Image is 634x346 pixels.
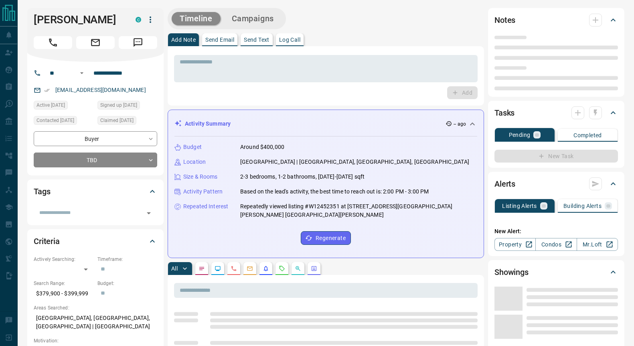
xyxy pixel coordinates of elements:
svg: Lead Browsing Activity [215,265,221,272]
div: Tue Oct 14 2025 [34,116,93,127]
p: Activity Summary [185,120,231,128]
svg: Listing Alerts [263,265,269,272]
div: Alerts [494,174,618,193]
svg: Agent Actions [311,265,317,272]
p: Log Call [279,37,300,43]
div: Showings [494,263,618,282]
p: Building Alerts [563,203,602,209]
p: Timeframe: [97,256,157,263]
button: Campaigns [224,12,282,25]
span: Contacted [DATE] [36,116,74,124]
p: All [171,266,178,271]
p: Motivation: [34,337,157,344]
p: 2-3 bedrooms, 1-2 bathrooms, [DATE]-[DATE] sqft [240,173,365,181]
a: [EMAIL_ADDRESS][DOMAIN_NAME] [55,87,146,93]
p: New Alert: [494,227,618,236]
a: Mr.Loft [577,238,618,251]
p: Search Range: [34,280,93,287]
div: Mon Oct 13 2025 [97,116,157,127]
svg: Email Verified [44,88,50,93]
span: Active [DATE] [36,101,65,109]
div: Tags [34,182,157,201]
p: Around $400,000 [240,143,284,151]
span: Signed up [DATE] [100,101,137,109]
button: Regenerate [301,231,351,245]
span: Call [34,36,72,49]
p: Size & Rooms [183,173,218,181]
a: Property [494,238,536,251]
p: Add Note [171,37,196,43]
a: Condos [535,238,577,251]
div: Buyer [34,131,157,146]
h2: Tasks [494,106,514,119]
p: Activity Pattern [183,187,223,196]
p: Pending [509,132,531,138]
button: Open [143,208,154,219]
svg: Calls [231,265,237,272]
svg: Notes [199,265,205,272]
p: Budget: [97,280,157,287]
div: Sun Oct 12 2025 [34,101,93,112]
p: Actively Searching: [34,256,93,263]
div: Sun Oct 12 2025 [97,101,157,112]
p: Send Text [244,37,269,43]
p: [GEOGRAPHIC_DATA] | [GEOGRAPHIC_DATA], [GEOGRAPHIC_DATA], [GEOGRAPHIC_DATA] [240,158,469,166]
div: Tasks [494,103,618,122]
p: Completed [573,132,602,138]
p: Send Email [205,37,234,43]
svg: Opportunities [295,265,301,272]
button: Timeline [172,12,221,25]
span: Claimed [DATE] [100,116,134,124]
p: -- ago [454,120,466,128]
h2: Showings [494,266,529,279]
span: Email [76,36,115,49]
h2: Notes [494,14,515,26]
div: Notes [494,10,618,30]
div: Criteria [34,232,157,251]
p: $379,900 - $399,999 [34,287,93,300]
h1: [PERSON_NAME] [34,13,124,26]
p: Areas Searched: [34,304,157,311]
p: Repeatedly viewed listing #W12452351 at [STREET_ADDRESS][GEOGRAPHIC_DATA][PERSON_NAME] [GEOGRAPHI... [240,202,477,219]
h2: Tags [34,185,50,198]
svg: Requests [279,265,285,272]
div: condos.ca [136,17,141,22]
p: Location [183,158,206,166]
div: Activity Summary-- ago [174,116,477,131]
p: Based on the lead's activity, the best time to reach out is: 2:00 PM - 3:00 PM [240,187,429,196]
p: Repeated Interest [183,202,228,211]
button: Open [77,68,87,78]
p: Budget [183,143,202,151]
svg: Emails [247,265,253,272]
h2: Criteria [34,235,60,248]
p: [GEOGRAPHIC_DATA], [GEOGRAPHIC_DATA], [GEOGRAPHIC_DATA] | [GEOGRAPHIC_DATA] [34,311,157,333]
h2: Alerts [494,177,515,190]
div: TBD [34,153,157,167]
p: Listing Alerts [502,203,537,209]
span: Message [119,36,157,49]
